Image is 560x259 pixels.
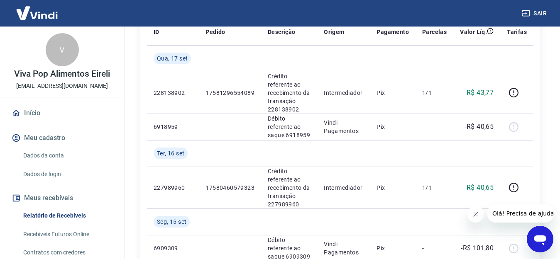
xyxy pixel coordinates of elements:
[46,33,79,66] div: V
[377,28,409,36] p: Pagamento
[422,89,447,97] p: 1/1
[377,89,409,97] p: Pix
[10,0,64,26] img: Vindi
[520,6,550,21] button: Sair
[465,122,494,132] p: -R$ 40,65
[157,218,186,226] span: Seg, 15 set
[324,184,363,192] p: Intermediador
[422,28,447,36] p: Parcelas
[20,147,114,164] a: Dados da conta
[487,204,553,223] iframe: Mensagem da empresa
[157,54,188,63] span: Qua, 17 set
[20,207,114,224] a: Relatório de Recebíveis
[467,88,494,98] p: R$ 43,77
[205,184,254,192] p: 17580460579323
[527,226,553,252] iframe: Botão para abrir a janela de mensagens
[507,28,527,36] p: Tarifas
[154,28,159,36] p: ID
[10,189,114,207] button: Meus recebíveis
[268,28,296,36] p: Descrição
[154,89,192,97] p: 228138902
[20,226,114,243] a: Recebíveis Futuros Online
[377,244,409,252] p: Pix
[422,184,447,192] p: 1/1
[10,129,114,147] button: Meu cadastro
[205,28,225,36] p: Pedido
[16,82,108,90] p: [EMAIL_ADDRESS][DOMAIN_NAME]
[377,123,409,131] p: Pix
[157,149,184,157] span: Ter, 16 set
[467,183,494,193] p: R$ 40,65
[20,166,114,183] a: Dados de login
[324,89,363,97] p: Intermediador
[5,6,70,12] span: Olá! Precisa de ajuda?
[154,123,192,131] p: 6918959
[324,240,363,257] p: Vindi Pagamentos
[14,70,110,78] p: Viva Pop Alimentos Eireli
[467,206,484,223] iframe: Fechar mensagem
[324,28,344,36] p: Origem
[324,119,363,135] p: Vindi Pagamentos
[377,184,409,192] p: Pix
[268,167,311,208] p: Crédito referente ao recebimento da transação 227989960
[422,244,447,252] p: -
[154,244,192,252] p: 6909309
[268,114,311,139] p: Débito referente ao saque 6918959
[268,72,311,114] p: Crédito referente ao recebimento da transação 228138902
[460,28,487,36] p: Valor Líq.
[154,184,192,192] p: 227989960
[422,123,447,131] p: -
[205,89,254,97] p: 17581296554089
[461,243,494,253] p: -R$ 101,80
[10,104,114,122] a: Início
